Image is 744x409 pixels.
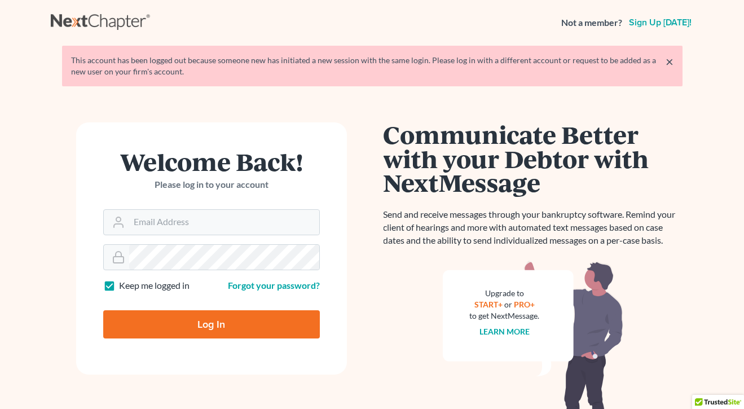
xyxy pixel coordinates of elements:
[103,149,320,174] h1: Welcome Back!
[129,210,319,235] input: Email Address
[514,300,535,309] a: PRO+
[71,55,673,77] div: This account has been logged out because someone new has initiated a new session with the same lo...
[470,288,540,299] div: Upgrade to
[627,18,694,27] a: Sign up [DATE]!
[504,300,512,309] span: or
[103,178,320,191] p: Please log in to your account
[561,16,622,29] strong: Not a member?
[119,279,190,292] label: Keep me logged in
[470,310,540,322] div: to get NextMessage.
[666,55,673,68] a: ×
[479,327,530,336] a: Learn more
[384,208,683,247] p: Send and receive messages through your bankruptcy software. Remind your client of hearings and mo...
[228,280,320,291] a: Forgot your password?
[474,300,503,309] a: START+
[103,310,320,338] input: Log In
[384,122,683,195] h1: Communicate Better with your Debtor with NextMessage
